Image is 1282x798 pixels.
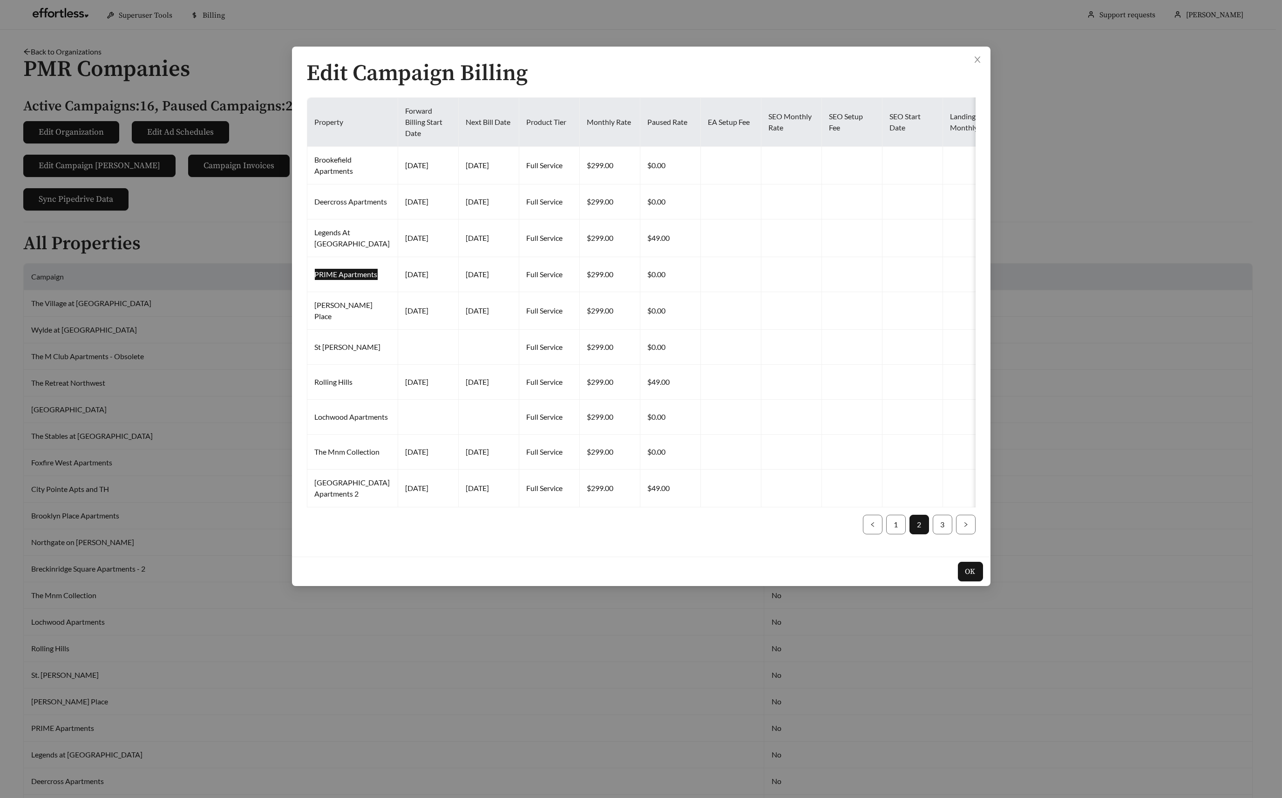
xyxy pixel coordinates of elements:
[398,365,459,400] td: [DATE]
[640,147,701,184] td: $0.00
[459,184,519,219] td: [DATE]
[459,147,519,184] td: [DATE]
[580,184,640,219] td: $299.00
[580,330,640,365] td: $299.00
[640,365,701,400] td: $49.00
[459,219,519,257] td: [DATE]
[956,515,976,534] li: Next Page
[870,522,875,527] span: left
[519,98,580,147] th: Product Tier
[956,515,976,534] button: right
[307,292,398,330] td: [PERSON_NAME] Place
[863,515,882,534] button: left
[580,365,640,400] td: $299.00
[580,219,640,257] td: $299.00
[886,515,906,534] li: 1
[580,257,640,292] td: $299.00
[519,257,580,292] td: Full Service
[307,98,398,147] th: Property
[459,98,519,147] th: Next Bill Date
[640,98,701,147] th: Paused Rate
[398,98,459,147] th: Forward Billing Start Date
[580,435,640,470] td: $299.00
[640,400,701,435] td: $0.00
[459,435,519,470] td: [DATE]
[701,98,761,147] th: EA Setup Fee
[863,515,882,534] li: Previous Page
[307,400,398,435] td: Lochwood Apartments
[580,147,640,184] td: $299.00
[307,365,398,400] td: Rolling Hills
[307,147,398,184] td: Brookefield Apartments
[761,98,822,147] th: SEO Monthly Rate
[910,515,929,534] a: 2
[640,435,701,470] td: $0.00
[398,147,459,184] td: [DATE]
[640,257,701,292] td: $0.00
[398,435,459,470] td: [DATE]
[580,292,640,330] td: $299.00
[307,257,398,292] td: PRIME Apartments
[459,257,519,292] td: [DATE]
[398,470,459,507] td: [DATE]
[943,98,1004,147] th: Landing Page Monthly Rate
[973,55,982,64] span: close
[398,292,459,330] td: [DATE]
[963,522,969,527] span: right
[640,330,701,365] td: $0.00
[933,515,952,534] a: 3
[459,470,519,507] td: [DATE]
[887,515,905,534] a: 1
[398,257,459,292] td: [DATE]
[519,147,580,184] td: Full Service
[519,365,580,400] td: Full Service
[398,184,459,219] td: [DATE]
[307,61,976,86] h1: Edit Campaign Billing
[307,330,398,365] td: St [PERSON_NAME]
[519,400,580,435] td: Full Service
[519,330,580,365] td: Full Service
[964,47,990,73] button: Close
[519,292,580,330] td: Full Service
[307,219,398,257] td: Legends At [GEOGRAPHIC_DATA]
[822,98,882,147] th: SEO Setup Fee
[640,219,701,257] td: $49.00
[519,470,580,507] td: Full Service
[307,184,398,219] td: Deercross Apartments
[909,515,929,534] li: 2
[307,435,398,470] td: The Mnm Collection
[958,562,983,581] button: OK
[519,219,580,257] td: Full Service
[580,400,640,435] td: $299.00
[640,184,701,219] td: $0.00
[965,566,976,577] span: OK
[459,365,519,400] td: [DATE]
[580,98,640,147] th: Monthly Rate
[398,219,459,257] td: [DATE]
[459,292,519,330] td: [DATE]
[640,292,701,330] td: $0.00
[882,98,943,147] th: SEO Start Date
[580,470,640,507] td: $299.00
[307,470,398,507] td: [GEOGRAPHIC_DATA] Apartments 2
[640,470,701,507] td: $49.00
[519,435,580,470] td: Full Service
[519,184,580,219] td: Full Service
